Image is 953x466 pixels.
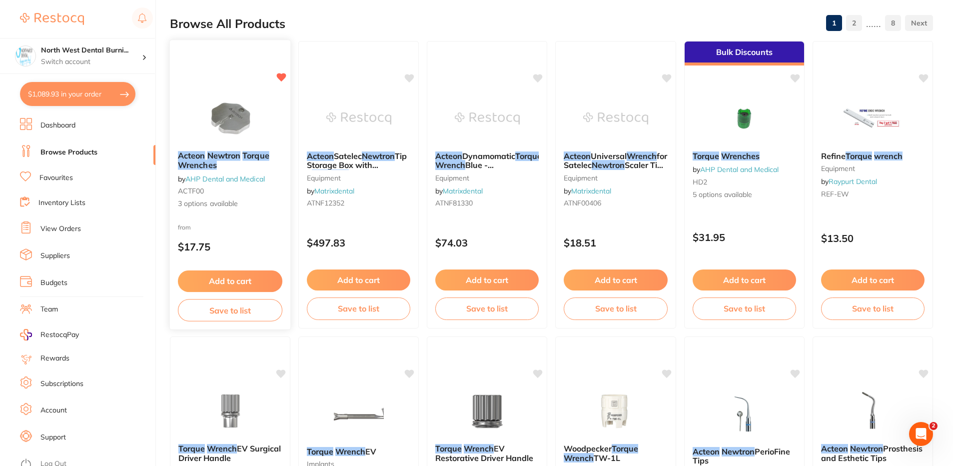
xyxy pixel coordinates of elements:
[41,57,142,67] p: Switch account
[909,422,933,446] iframe: Intercom live chat
[178,443,205,453] em: Torque
[178,174,265,183] span: by
[866,17,881,29] p: ......
[40,224,81,234] a: View Orders
[39,173,73,183] a: Favourites
[840,93,905,143] img: Refine Torque wrench
[198,386,263,436] img: Torque Wrench EV Surgical Driver Handle
[583,386,648,436] img: Woodpecker Torque Wrench TW-1L
[40,353,69,363] a: Rewards
[307,174,410,182] small: equipment
[821,164,925,172] small: Equipment
[564,151,667,170] b: Acteon Universal Wrench for Satelec Newtron Scaler Tips - Autoclavable
[307,151,410,170] b: Acteon Satelec Newtron Tip Storage Box with 4 wrenches - Plastic, autoclavable
[435,237,539,248] p: $74.03
[307,237,410,248] p: $497.83
[20,7,84,30] a: Restocq Logo
[307,297,410,319] button: Save to list
[178,270,282,292] button: Add to cart
[571,186,611,195] a: Matrixdental
[821,444,925,462] b: Acteon Newtron Prosthesis and Esthetic Tips
[178,223,191,230] span: from
[335,446,365,456] em: Wrench
[307,186,354,195] span: by
[20,329,32,340] img: RestocqPay
[178,299,282,321] button: Save to list
[821,151,925,160] b: Refine Torque wrench
[40,120,75,130] a: Dashboard
[564,186,611,195] span: by
[435,443,533,462] span: EV Restorative Driver Handle
[178,241,282,252] p: $17.75
[178,160,217,170] em: Wrenches
[700,165,779,174] a: AHP Dental and Medical
[40,304,58,314] a: Team
[307,447,410,456] b: Torque Wrench EV
[821,269,925,290] button: Add to cart
[334,151,362,161] span: Satelec
[365,446,376,456] span: EV
[821,232,925,244] p: $13.50
[307,269,410,290] button: Add to cart
[693,151,796,160] b: Torque Wrenches
[821,177,877,186] span: by
[435,444,539,462] b: Torque Wrench EV Restorative Driver Handle
[326,93,391,143] img: Acteon Satelec Newtron Tip Storage Box with 4 wrenches - Plastic, autoclavable
[435,443,462,453] em: Torque
[197,92,263,143] img: Acteon Newtron Torque Wrenches
[627,151,657,161] em: Wrench
[930,422,938,430] span: 2
[435,151,539,170] b: Acteon Dynamomatic Torque Wrench Blue - Autoclavable
[455,93,520,143] img: Acteon Dynamomatic Torque Wrench Blue - Autoclavable
[40,330,79,340] span: RestocqPay
[435,269,539,290] button: Add to cart
[435,174,539,182] small: equipment
[693,446,720,456] em: Acteon
[693,165,779,174] span: by
[307,151,334,161] em: Acteon
[592,160,625,170] em: Newtron
[846,151,872,161] em: Torque
[850,443,883,453] em: Newtron
[20,82,135,106] button: $1,089.93 in your order
[178,186,204,195] span: ACTF00
[693,297,796,319] button: Save to list
[564,160,666,179] span: Scaler Tips - Autoclavable
[455,386,520,436] img: Torque Wrench EV Restorative Driver Handle
[170,17,285,31] h2: Browse All Products
[38,198,85,208] a: Inventory Lists
[693,446,790,465] span: PerioFine Tips
[564,297,667,319] button: Save to list
[564,151,591,161] em: Acteon
[307,151,407,179] span: Tip Storage Box with 4
[178,444,282,462] b: Torque Wrench EV Surgical Driver Handle
[612,443,638,453] em: Torque
[564,198,601,207] span: ATNF00406
[435,160,494,179] span: Blue - Autoclavable
[462,151,515,161] span: Dynamomatic
[564,174,667,182] small: equipment
[40,251,70,261] a: Suppliers
[685,41,804,65] div: Bulk Discounts
[591,151,627,161] span: Universal
[821,151,846,161] span: Refine
[178,199,282,209] span: 3 options available
[40,432,66,442] a: Support
[564,443,612,453] span: Woodpecker
[185,174,265,183] a: AHP Dental and Medical
[178,150,205,160] em: Acteon
[435,160,465,170] em: Wrench
[693,269,796,290] button: Add to cart
[693,151,719,161] em: Torque
[312,169,349,179] em: wrenches
[712,389,777,439] img: Acteon Newtron PerioFine Tips
[207,443,237,453] em: Wrench
[693,231,796,243] p: $31.95
[829,177,877,186] a: Raypurt Dental
[41,45,142,55] h4: North West Dental Burnie
[722,446,755,456] em: Newtron
[564,269,667,290] button: Add to cart
[564,237,667,248] p: $18.51
[443,186,483,195] a: Matrixdental
[693,190,796,200] span: 5 options available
